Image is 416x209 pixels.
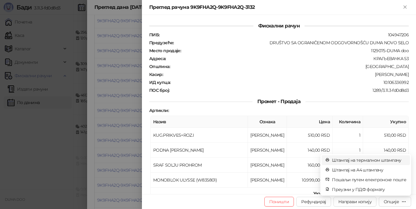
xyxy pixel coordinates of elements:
strong: Укупан износ рачуна : [313,191,360,196]
span: Фискални рачун [253,23,305,29]
div: Преглед рачуна 9K9FHA2Q-9K9FHA2Q-3132 [149,4,401,11]
td: 10.999,00 RSD [287,173,333,188]
div: 10:106336992 [171,80,409,85]
strong: ИД купца : [149,80,170,85]
td: SRAF SOLJU PROHROM [151,158,248,173]
td: 510,00 RSD [363,128,409,143]
td: 510,00 RSD [287,128,333,143]
td: KUG.PRIK.VES+ROZ.I [151,128,248,143]
button: Поништи [264,197,294,207]
div: 1129075-DUMA doo [182,48,409,53]
th: Количина [333,116,363,128]
td: 160,00 RSD [287,158,333,173]
div: [PERSON_NAME] [164,72,409,77]
td: 1 [333,143,363,158]
th: Укупно [363,116,409,128]
th: Назив [151,116,248,128]
div: 1289/3.11.3-fd0d8d3 [170,88,409,93]
button: Close [401,4,409,11]
td: 1 [333,128,363,143]
strong: Предузеће : [149,40,174,45]
strong: ПОС број : [149,88,169,93]
span: Пошаљи путем електронске поште [332,176,406,183]
td: 140,00 RSD [287,143,333,158]
th: Ознака [248,116,287,128]
td: [PERSON_NAME] [248,173,287,188]
td: [PERSON_NAME] [248,128,287,143]
td: [PERSON_NAME] [248,158,287,173]
span: Штампај на термалном штампачу [332,157,406,164]
strong: ПИБ : [149,32,159,38]
th: Цена [287,116,333,128]
div: КРАЉЕВАЧКА 53 [167,56,409,61]
td: PODNA [PERSON_NAME] [151,143,248,158]
strong: Артикли : [149,108,169,113]
div: DRUŠTVO SA OGRANIČENOM ODGOVORNOŠĆU DUMA NOVO SELO [175,40,409,45]
strong: Општина : [149,64,170,69]
div: 104947206 [160,32,409,38]
div: Опције [384,199,399,204]
span: Штампај на А4 штампачу [332,167,406,173]
strong: Адреса : [149,56,166,61]
div: [GEOGRAPHIC_DATA] [171,64,409,69]
button: Направи копију [333,197,376,207]
span: Преузми у ПДФ формату [332,186,406,193]
td: MONOBLOK ULYSSE (W835801) [151,173,248,188]
td: 140,00 RSD [363,143,409,158]
span: Направи копију [338,199,372,204]
button: Опције [379,197,411,207]
strong: Касир : [149,72,163,77]
strong: Место продаје : [149,48,181,53]
td: [PERSON_NAME] [248,143,287,158]
button: Рефундирај [296,197,331,207]
span: Промет - Продаја [252,99,305,104]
